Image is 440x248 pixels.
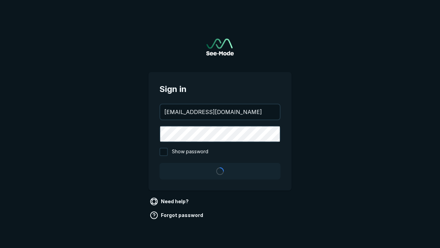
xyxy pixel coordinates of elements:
span: Show password [172,148,208,156]
span: Sign in [159,83,280,95]
img: See-Mode Logo [206,39,234,55]
a: Forgot password [148,210,206,221]
a: Need help? [148,196,191,207]
input: your@email.com [160,104,280,120]
a: Go to sign in [206,39,234,55]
